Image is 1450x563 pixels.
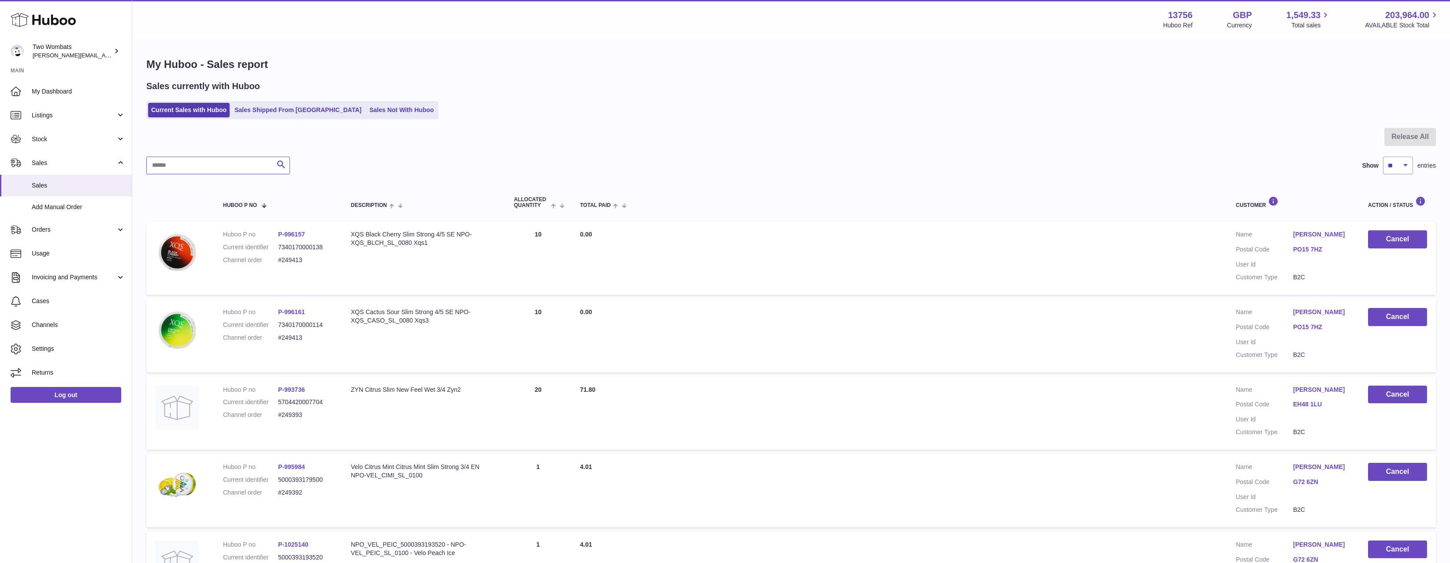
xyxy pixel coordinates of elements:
[223,230,278,239] dt: Huboo P no
[1293,506,1350,514] dd: B2C
[1293,478,1350,486] a: G72 6ZN
[1417,161,1436,170] span: entries
[278,256,333,264] dd: #249413
[1368,463,1427,481] button: Cancel
[278,553,333,562] dd: 5000393193520
[278,476,333,484] dd: 5000393179500
[1368,308,1427,326] button: Cancel
[32,297,125,305] span: Cases
[1368,230,1427,248] button: Cancel
[223,411,278,419] dt: Channel order
[505,299,571,372] td: 10
[1385,9,1429,21] span: 203,964.00
[1293,323,1350,331] a: PO15 7HZ
[580,231,592,238] span: 0.00
[223,386,278,394] dt: Huboo P no
[155,463,199,507] img: Velo_Citrus_Mint_Slim_Strong_3_4_Nicotine_Pouches-5000393179500.webp
[32,203,125,211] span: Add Manual Order
[1227,21,1252,30] div: Currency
[32,321,125,329] span: Channels
[505,454,571,527] td: 1
[1365,21,1439,30] span: AVAILABLE Stock Total
[33,52,177,59] span: [PERSON_NAME][EMAIL_ADDRESS][DOMAIN_NAME]
[1293,351,1350,359] dd: B2C
[351,308,496,325] div: XQS Cactus Sour Slim Strong 4/5 SE NPO-XQS_CASO_SL_0080 Xqs3
[505,221,571,295] td: 10
[1368,540,1427,559] button: Cancel
[278,463,305,470] a: P-995984
[1236,273,1293,281] dt: Customer Type
[1236,351,1293,359] dt: Customer Type
[580,386,595,393] span: 71.80
[223,334,278,342] dt: Channel order
[155,308,199,352] img: XQS_Cactus_Sour_Slim_Strong_4_5_Nicotine_Pouches-7340170000114.webp
[278,231,305,238] a: P-996157
[278,308,305,315] a: P-996161
[1236,386,1293,396] dt: Name
[505,377,571,450] td: 20
[1293,245,1350,254] a: PO15 7HZ
[155,230,199,274] img: XQS_Black_Cherry_Slim_Strong_4_5_Nicotine_Pouches-7340170000138.webp
[1233,9,1252,21] strong: GBP
[1236,196,1350,208] div: Customer
[223,398,278,406] dt: Current identifier
[1286,9,1331,30] a: 1,549.33 Total sales
[1293,428,1350,436] dd: B2C
[223,540,278,549] dt: Huboo P no
[223,463,278,471] dt: Huboo P no
[580,308,592,315] span: 0.00
[278,488,333,497] dd: #249392
[1236,540,1293,551] dt: Name
[1236,245,1293,256] dt: Postal Code
[1293,400,1350,409] a: EH48 1LU
[1236,400,1293,411] dt: Postal Code
[1293,463,1350,471] a: [PERSON_NAME]
[278,321,333,329] dd: 7340170000114
[580,463,592,470] span: 4.01
[278,411,333,419] dd: #249393
[351,386,496,394] div: ZYN Citrus Slim New Feel Wet 3/4 Zyn2
[1236,230,1293,241] dt: Name
[32,135,116,143] span: Stock
[223,553,278,562] dt: Current identifier
[278,398,333,406] dd: 5704420007704
[1293,386,1350,394] a: [PERSON_NAME]
[1236,308,1293,319] dt: Name
[351,230,496,247] div: XQS Black Cherry Slim Strong 4/5 SE NPO-XQS_BLCH_SL_0080 Xqs1
[33,43,112,60] div: Two Wombats
[223,488,278,497] dt: Channel order
[223,203,257,208] span: Huboo P no
[1236,493,1293,501] dt: User Id
[1293,230,1350,239] a: [PERSON_NAME]
[155,386,199,430] img: no-photo.jpg
[32,249,125,258] span: Usage
[1291,21,1331,30] span: Total sales
[32,225,116,234] span: Orders
[146,57,1436,71] h1: My Huboo - Sales report
[1236,260,1293,269] dt: User Id
[32,368,125,377] span: Returns
[1236,463,1293,473] dt: Name
[32,345,125,353] span: Settings
[1236,415,1293,424] dt: User Id
[146,80,260,92] h2: Sales currently with Huboo
[1236,478,1293,488] dt: Postal Code
[223,243,278,251] dt: Current identifier
[32,87,125,96] span: My Dashboard
[32,159,116,167] span: Sales
[278,386,305,393] a: P-993736
[1368,386,1427,404] button: Cancel
[32,273,116,281] span: Invoicing and Payments
[366,103,437,117] a: Sales Not With Huboo
[11,387,121,403] a: Log out
[1365,9,1439,30] a: 203,964.00 AVAILABLE Stock Total
[32,111,116,120] span: Listings
[231,103,364,117] a: Sales Shipped From [GEOGRAPHIC_DATA]
[223,476,278,484] dt: Current identifier
[1236,428,1293,436] dt: Customer Type
[11,45,24,58] img: alan@twowombats.com
[1293,308,1350,316] a: [PERSON_NAME]
[223,256,278,264] dt: Channel order
[1236,338,1293,346] dt: User Id
[1236,323,1293,334] dt: Postal Code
